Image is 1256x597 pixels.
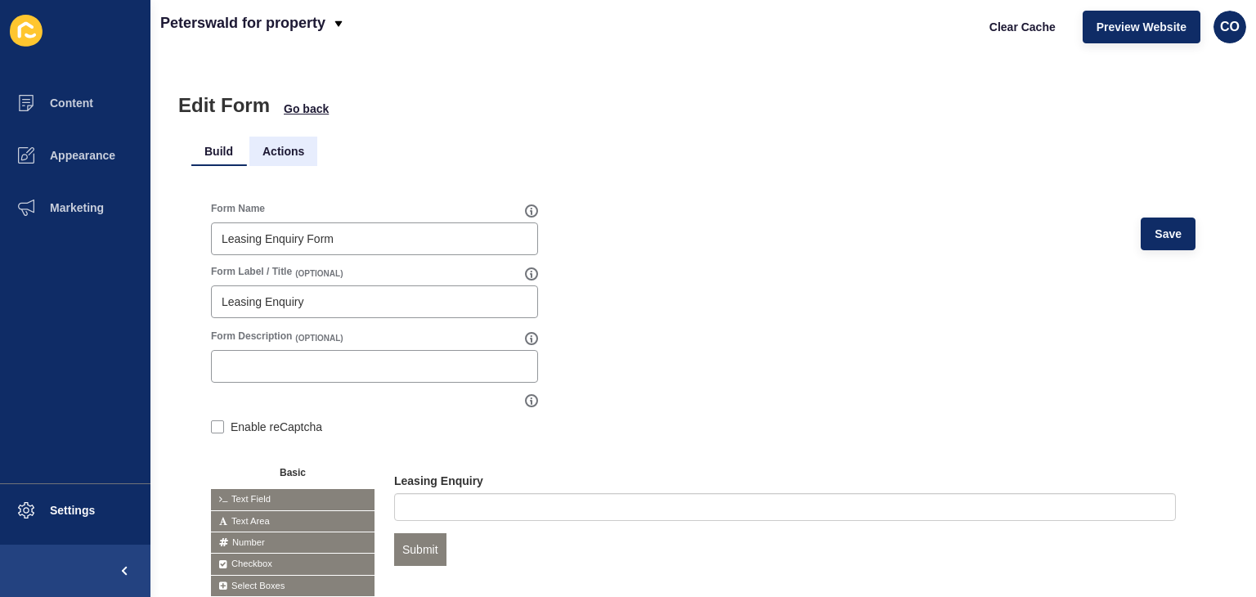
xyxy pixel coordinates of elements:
[1155,226,1182,242] span: Save
[231,419,322,435] label: Enable reCaptcha
[211,489,375,509] span: Text Field
[211,554,375,574] span: Checkbox
[394,473,483,489] label: Leasing Enquiry
[394,533,446,566] button: Submit
[178,94,270,117] h1: Edit Form
[211,265,292,278] label: Form Label / Title
[211,532,375,553] span: Number
[989,19,1056,35] span: Clear Cache
[211,576,375,596] span: Select Boxes
[211,330,292,343] label: Form Description
[284,101,329,117] span: Go back
[211,202,265,215] label: Form Name
[295,268,343,280] span: (OPTIONAL)
[1141,218,1195,250] button: Save
[1097,19,1186,35] span: Preview Website
[191,137,246,166] li: Build
[211,461,375,481] button: Basic
[160,2,325,43] p: Peterswald for property
[1083,11,1200,43] button: Preview Website
[249,137,317,166] li: Actions
[976,11,1070,43] button: Clear Cache
[283,101,330,117] button: Go back
[1220,19,1240,35] span: CO
[295,333,343,344] span: (OPTIONAL)
[211,511,375,532] span: Text Area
